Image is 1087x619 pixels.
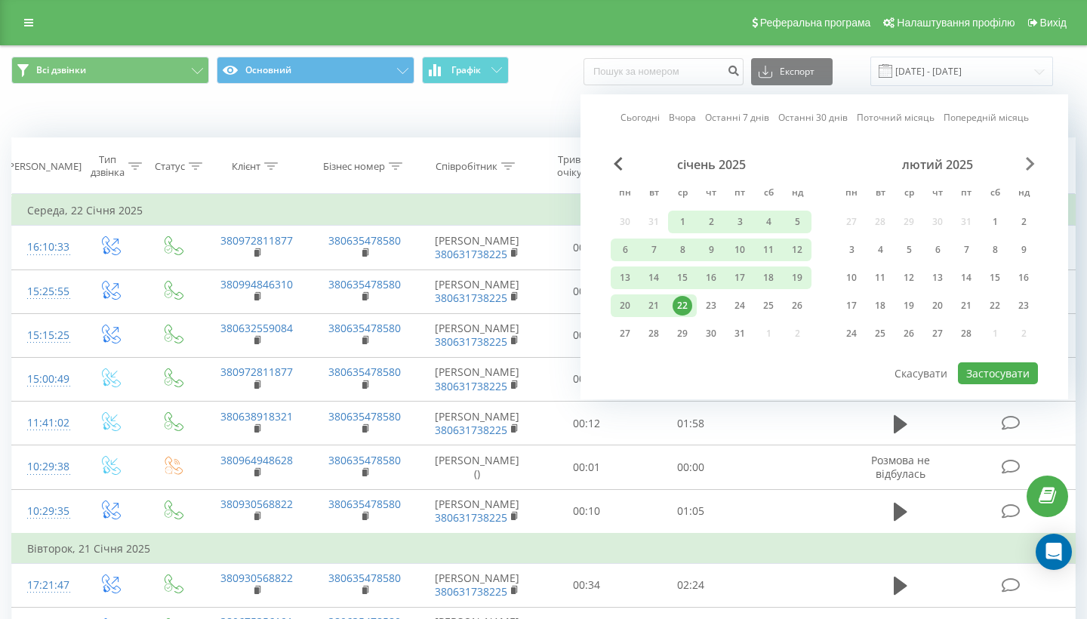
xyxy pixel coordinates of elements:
div: 3 [730,212,750,232]
a: 380994846310 [220,277,293,291]
div: 16 [701,268,721,288]
div: 8 [985,240,1005,260]
td: [PERSON_NAME] [419,226,535,269]
div: 17 [730,268,750,288]
td: [PERSON_NAME] [419,313,535,357]
div: нд 12 січ 2025 р. [783,239,811,261]
abbr: неділя [786,183,808,205]
a: 380638918321 [220,409,293,423]
div: Тип дзвінка [91,153,125,179]
td: [PERSON_NAME] [419,563,535,607]
div: 22 [673,296,692,316]
div: нд 26 січ 2025 р. [783,294,811,317]
span: Розмова не відбулась [871,453,930,481]
div: 21 [644,296,664,316]
div: пт 10 січ 2025 р. [725,239,754,261]
a: 380635478580 [328,409,401,423]
div: Тривалість очікування [549,153,618,179]
a: 380930568822 [220,497,293,511]
div: чт 6 лют 2025 р. [923,239,952,261]
div: 28 [956,324,976,343]
span: Всі дзвінки [36,64,86,76]
td: 00:10 [535,489,639,534]
abbr: субота [984,183,1006,205]
div: 3 [842,240,861,260]
abbr: вівторок [642,183,665,205]
span: Реферальна програма [760,17,871,29]
div: чт 27 лют 2025 р. [923,322,952,345]
div: 20 [928,296,947,316]
div: вт 18 лют 2025 р. [866,294,895,317]
div: 6 [615,240,635,260]
div: вт 14 січ 2025 р. [639,266,668,289]
div: чт 2 січ 2025 р. [697,211,725,233]
abbr: понеділок [840,183,863,205]
div: нд 2 лют 2025 р. [1009,211,1038,233]
div: січень 2025 [611,157,811,172]
a: Попередній місяць [944,110,1029,125]
div: 21 [956,296,976,316]
span: Графік [451,65,481,75]
td: 00:10 [535,269,639,313]
div: 27 [928,324,947,343]
td: 02:24 [639,563,743,607]
div: 11:41:02 [27,408,63,438]
span: Next Month [1026,157,1035,171]
div: 10:29:38 [27,452,63,482]
td: 01:05 [639,489,743,534]
td: [PERSON_NAME] [419,357,535,401]
div: Статус [155,160,185,173]
div: 17 [842,296,861,316]
div: пн 10 лют 2025 р. [837,266,866,289]
div: вт 11 лют 2025 р. [866,266,895,289]
div: сб 15 лют 2025 р. [981,266,1009,289]
a: Вчора [669,110,696,125]
td: 00:12 [535,402,639,445]
a: 380972811877 [220,233,293,248]
div: нд 5 січ 2025 р. [783,211,811,233]
button: Застосувати [958,362,1038,384]
span: Previous Month [614,157,623,171]
abbr: п’ятниця [728,183,751,205]
div: пт 31 січ 2025 р. [725,322,754,345]
div: 31 [730,324,750,343]
abbr: четвер [926,183,949,205]
div: лютий 2025 [837,157,1038,172]
abbr: середа [898,183,920,205]
div: ср 8 січ 2025 р. [668,239,697,261]
div: 10 [842,268,861,288]
div: 9 [1014,240,1033,260]
div: 18 [759,268,778,288]
div: 5 [787,212,807,232]
div: пт 14 лют 2025 р. [952,266,981,289]
div: пн 13 січ 2025 р. [611,266,639,289]
div: вт 25 лют 2025 р. [866,322,895,345]
div: пт 7 лют 2025 р. [952,239,981,261]
div: 1 [985,212,1005,232]
div: 7 [644,240,664,260]
div: пт 24 січ 2025 р. [725,294,754,317]
div: чт 20 лют 2025 р. [923,294,952,317]
div: нд 19 січ 2025 р. [783,266,811,289]
div: 22 [985,296,1005,316]
div: пт 21 лют 2025 р. [952,294,981,317]
div: 25 [870,324,890,343]
a: Останні 30 днів [778,110,848,125]
abbr: неділя [1012,183,1035,205]
td: 00:34 [535,563,639,607]
div: 11 [870,268,890,288]
div: пн 17 лют 2025 р. [837,294,866,317]
td: 00:14 [535,226,639,269]
span: Вихід [1040,17,1067,29]
button: Основний [217,57,414,84]
button: Скасувати [886,362,956,384]
a: Сьогодні [620,110,660,125]
td: [PERSON_NAME] [419,402,535,445]
td: 00:01 [535,445,639,489]
a: 380635478580 [328,365,401,379]
div: 24 [842,324,861,343]
div: 12 [899,268,919,288]
div: 19 [787,268,807,288]
div: 27 [615,324,635,343]
div: сб 18 січ 2025 р. [754,266,783,289]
